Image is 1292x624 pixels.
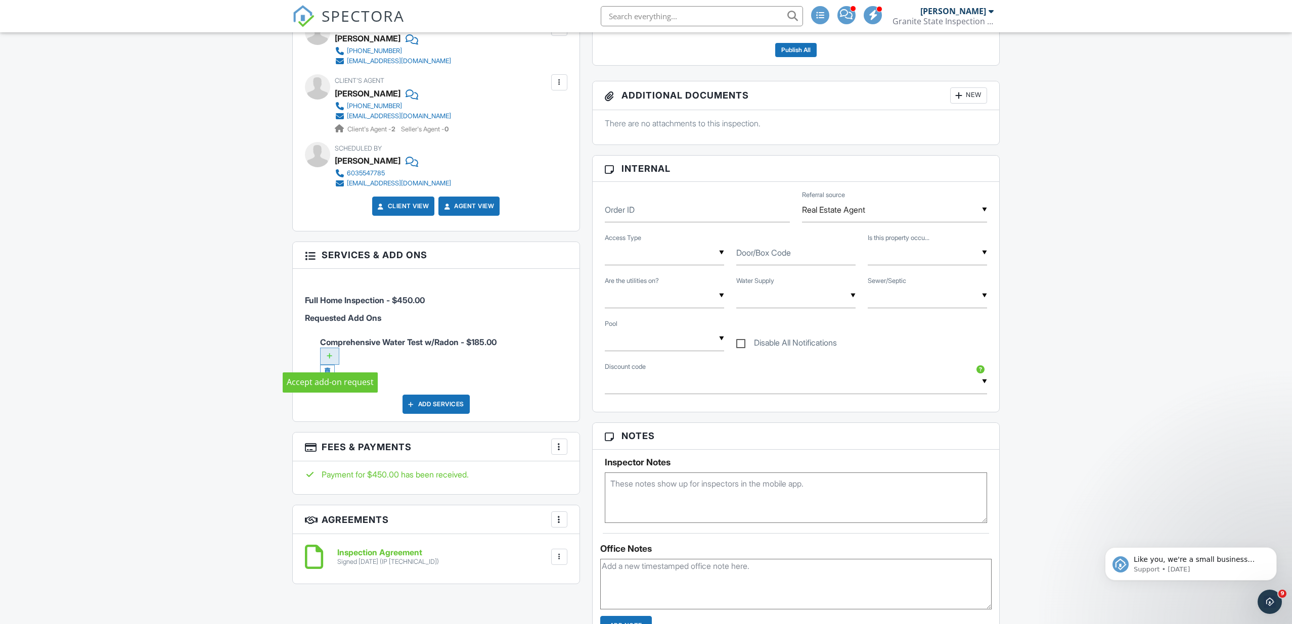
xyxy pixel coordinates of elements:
[335,145,382,152] span: Scheduled By
[593,423,1000,449] h3: Notes
[736,241,856,265] input: Door/Box Code
[292,14,405,35] a: SPECTORA
[335,46,451,56] a: [PHONE_NUMBER]
[605,118,988,129] p: There are no attachments to this inspection.
[605,276,659,285] label: Are the utilities on?
[1090,526,1292,597] iframe: Intercom notifications message
[868,276,906,285] label: Sewer/Septic
[292,5,315,27] img: The Best Home Inspection Software - Spectora
[347,47,402,55] div: [PHONE_NUMBER]
[335,56,451,66] a: [EMAIL_ADDRESS][DOMAIN_NAME]
[391,125,395,133] strong: 2
[376,201,429,211] a: Client View
[347,57,451,65] div: [EMAIL_ADDRESS][DOMAIN_NAME]
[347,179,451,187] div: [EMAIL_ADDRESS][DOMAIN_NAME]
[347,112,451,120] div: [EMAIL_ADDRESS][DOMAIN_NAME]
[335,101,451,111] a: [PHONE_NUMBER]
[337,558,439,566] div: Signed [DATE] (IP [TECHNICAL_ID])
[444,125,449,133] strong: 0
[736,338,837,351] label: Disable All Notifications
[44,29,173,87] span: Like you, we're a small business that relies on reviews to grow. If you have a few minutes, we'd ...
[305,469,567,480] div: Payment for $450.00 has been received.
[1258,590,1282,614] iframe: Intercom live chat
[1278,590,1286,598] span: 9
[600,544,992,554] div: Office Notes
[335,153,400,168] div: [PERSON_NAME]
[403,395,470,414] div: Add Services
[605,362,646,371] label: Discount code
[605,233,641,243] label: Access Type
[593,156,1000,182] h3: Internal
[605,319,617,328] label: Pool
[736,276,774,285] label: Water Supply
[293,505,580,534] h3: Agreements
[293,433,580,461] h3: Fees & Payments
[920,6,986,16] div: [PERSON_NAME]
[293,242,580,268] h3: Services & Add ons
[320,337,567,375] span: Comprehensive Water Test w/Radon - $185.00
[335,77,384,84] span: Client's Agent
[335,178,451,188] a: [EMAIL_ADDRESS][DOMAIN_NAME]
[335,111,451,121] a: [EMAIL_ADDRESS][DOMAIN_NAME]
[335,168,451,178] a: 6035547785
[347,169,385,177] div: 6035547785
[347,125,397,133] span: Client's Agent -
[335,31,400,46] div: [PERSON_NAME]
[401,125,449,133] span: Seller's Agent -
[605,457,988,467] h5: Inspector Notes
[322,5,405,26] span: SPECTORA
[305,295,425,305] span: Full Home Inspection - $450.00
[337,548,439,566] a: Inspection Agreement Signed [DATE] (IP [TECHNICAL_ID])
[305,314,567,323] h6: Requested Add Ons
[950,87,987,104] div: New
[347,102,402,110] div: [PHONE_NUMBER]
[335,86,400,101] a: [PERSON_NAME]
[442,201,494,211] a: Agent View
[605,204,635,215] label: Order ID
[868,233,929,243] label: Is this property occupied?
[893,16,994,26] div: Granite State Inspection Services, LLC
[593,81,1000,110] h3: Additional Documents
[305,276,567,314] li: Service: Full Home Inspection
[802,190,845,200] label: Referral source
[44,39,174,48] p: Message from Support, sent 3d ago
[736,247,791,258] label: Door/Box Code
[601,6,803,26] input: Search everything...
[337,548,439,557] h6: Inspection Agreement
